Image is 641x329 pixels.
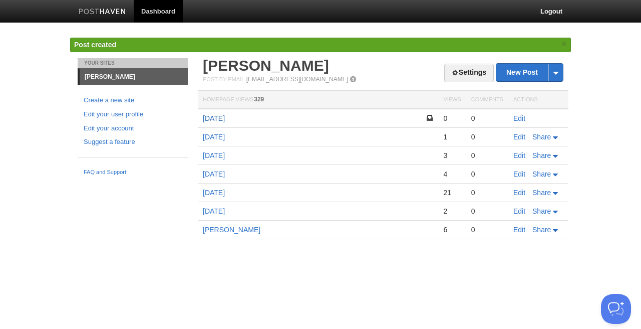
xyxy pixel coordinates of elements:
a: Suggest a feature [84,137,182,147]
a: [DATE] [203,189,225,197]
div: 21 [443,188,461,197]
a: Edit [513,207,525,215]
a: Edit your user profile [84,109,182,120]
a: Edit [513,114,525,122]
div: 2 [443,207,461,216]
a: [DATE] [203,114,225,122]
th: Homepage Views [198,91,438,109]
div: 0 [443,114,461,123]
div: 0 [471,207,503,216]
a: [DATE] [203,207,225,215]
a: FAQ and Support [84,168,182,177]
a: [PERSON_NAME] [203,226,260,234]
a: [DATE] [203,133,225,141]
span: 329 [254,96,264,103]
span: Share [532,151,551,159]
a: Edit [513,170,525,178]
div: 0 [471,114,503,123]
div: 0 [471,225,503,234]
th: Actions [508,91,568,109]
span: Share [532,226,551,234]
div: 1 [443,132,461,141]
a: [DATE] [203,170,225,178]
a: [PERSON_NAME] [80,69,188,85]
span: Share [532,133,551,141]
iframe: Help Scout Beacon - Open [601,294,631,324]
th: Comments [466,91,508,109]
a: Edit [513,226,525,234]
a: × [559,38,568,50]
a: Edit [513,189,525,197]
a: Edit [513,151,525,159]
a: New Post [496,64,563,81]
a: Create a new site [84,95,182,106]
th: Views [438,91,466,109]
span: Post by Email [203,76,244,82]
a: Edit your account [84,123,182,134]
li: Your Sites [78,58,188,68]
div: 0 [471,188,503,197]
a: Settings [444,64,494,82]
div: 3 [443,151,461,160]
a: [EMAIL_ADDRESS][DOMAIN_NAME] [246,76,348,83]
img: Posthaven-bar [79,9,126,16]
div: 4 [443,170,461,179]
a: Edit [513,133,525,141]
a: [DATE] [203,151,225,159]
span: Post created [74,41,116,49]
div: 6 [443,225,461,234]
a: [PERSON_NAME] [203,57,329,74]
div: 0 [471,132,503,141]
span: Share [532,189,551,197]
span: Share [532,207,551,215]
div: 0 [471,151,503,160]
div: 0 [471,170,503,179]
span: Share [532,170,551,178]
